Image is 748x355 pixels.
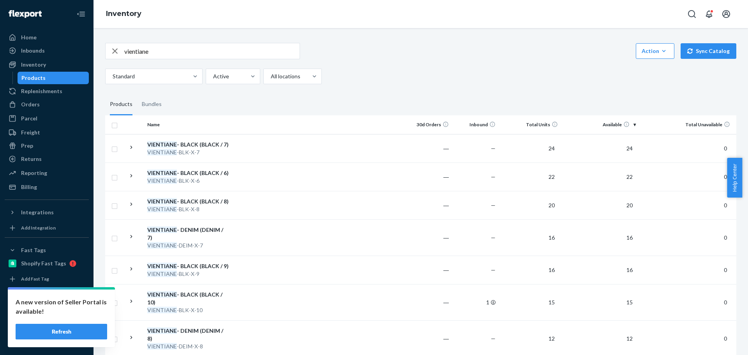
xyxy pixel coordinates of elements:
[5,58,89,71] a: Inventory
[623,335,636,342] span: 12
[642,47,669,55] div: Action
[9,10,42,18] img: Flexport logo
[452,284,499,320] td: 1
[212,72,213,80] input: Active
[5,257,89,270] a: Shopify Fast Tags
[452,115,499,134] th: Inbound
[491,234,496,241] span: —
[623,145,636,152] span: 24
[147,198,229,205] div: - BLACK (BLACK / 8)
[5,222,89,234] a: Add Integration
[147,177,177,184] em: VIENTIANE
[405,256,452,284] td: ―
[73,6,89,22] button: Close Navigation
[147,177,229,185] div: -BLK-X-6
[21,276,49,282] div: Add Fast Tag
[147,327,177,334] em: VIENTIANE
[721,202,730,208] span: 0
[147,263,177,269] em: VIENTIANE
[545,173,558,180] span: 22
[5,31,89,44] a: Home
[5,273,89,285] a: Add Fast Tag
[5,244,89,256] button: Fast Tags
[147,206,177,212] em: VIENTIANE
[5,153,89,165] a: Returns
[21,129,40,136] div: Freight
[721,173,730,180] span: 0
[21,224,56,231] div: Add Integration
[147,141,177,148] em: VIENTIANE
[5,307,89,319] a: Talk to Support
[721,335,730,342] span: 0
[147,307,177,313] em: VIENTIANE
[491,145,496,152] span: —
[5,112,89,125] a: Parcel
[18,72,89,84] a: Products
[623,267,636,273] span: 16
[110,94,132,115] div: Products
[21,74,46,82] div: Products
[21,87,62,95] div: Replenishments
[21,208,54,216] div: Integrations
[5,333,89,346] button: Give Feedback
[5,181,89,193] a: Billing
[5,206,89,219] button: Integrations
[147,170,177,176] em: VIENTIANE
[21,34,37,41] div: Home
[16,297,107,316] p: A new version of Seller Portal is available!
[545,267,558,273] span: 16
[5,85,89,97] a: Replenishments
[5,293,89,306] a: Settings
[16,324,107,339] button: Refresh
[491,202,496,208] span: —
[147,169,229,177] div: - BLACK (BLACK / 6)
[727,158,742,198] button: Help Center
[5,167,89,179] a: Reporting
[147,141,229,148] div: - BLACK (BLACK / 7)
[142,94,162,115] div: Bundles
[545,145,558,152] span: 24
[681,43,736,59] button: Sync Catalog
[147,270,229,278] div: -BLK-X-9
[405,115,452,134] th: 30d Orders
[100,3,148,25] ol: breadcrumbs
[623,202,636,208] span: 20
[721,267,730,273] span: 0
[147,242,229,249] div: -DEIM-X-7
[21,101,40,108] div: Orders
[112,72,113,80] input: Standard
[21,115,37,122] div: Parcel
[147,242,177,249] em: VIENTIANE
[499,115,561,134] th: Total Units
[270,72,271,80] input: All locations
[147,343,177,350] em: VIENTIANE
[545,202,558,208] span: 20
[21,246,46,254] div: Fast Tags
[21,61,46,69] div: Inventory
[5,320,89,332] a: Help Center
[561,115,639,134] th: Available
[147,198,177,205] em: VIENTIANE
[721,299,730,306] span: 0
[147,343,229,350] div: -DEIM-X-8
[491,267,496,273] span: —
[124,43,300,59] input: Search inventory by name or sku
[21,155,42,163] div: Returns
[147,148,229,156] div: -BLK-X-7
[147,226,229,242] div: - DENIM (DENIM / 7)
[106,9,141,18] a: Inventory
[491,173,496,180] span: —
[405,219,452,256] td: ―
[405,134,452,162] td: ―
[21,142,33,150] div: Prep
[147,291,229,306] div: - BLACK (BLACK / 10)
[701,6,717,22] button: Open notifications
[636,43,674,59] button: Action
[144,115,232,134] th: Name
[721,234,730,241] span: 0
[5,44,89,57] a: Inbounds
[545,234,558,241] span: 16
[721,145,730,152] span: 0
[21,183,37,191] div: Billing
